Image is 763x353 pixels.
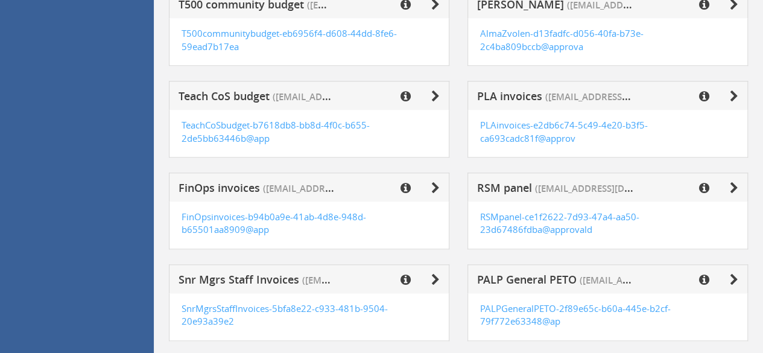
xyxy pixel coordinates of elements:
[302,272,460,287] span: ([EMAIL_ADDRESS][DOMAIN_NAME])
[477,89,542,103] span: PLA invoices
[179,89,270,103] span: Teach CoS budget
[480,302,671,327] a: PALPGeneralPETO-2f89e65c-b60a-445e-b2cf-79f772e63348@ap
[182,211,366,235] a: FinOpsinvoices-b94b0a9e-41ab-4d8e-948d-b65501aa8909@app
[477,272,577,287] span: PALP General PETO
[179,180,260,195] span: FinOps invoices
[535,180,692,195] span: ([EMAIL_ADDRESS][DOMAIN_NAME])
[480,211,639,235] a: RSMpanel-ce1f2622-7d93-47a4-aa50-23d67486fdba@approvald
[273,89,430,103] span: ([EMAIL_ADDRESS][DOMAIN_NAME])
[182,27,397,52] a: T500communitybudget-eb6956f4-d608-44dd-8fe6-59ead7b17ea
[179,272,299,287] span: Snr Mgrs Staff Invoices
[477,180,532,195] span: RSM panel
[480,119,648,144] a: PLAinvoices-e2db6c74-5c49-4e20-b3f5-ca693cadc81f@approv
[580,272,737,287] span: ([EMAIL_ADDRESS][DOMAIN_NAME])
[263,180,420,195] span: ([EMAIL_ADDRESS][DOMAIN_NAME])
[182,302,388,327] a: SnrMgrsStaffInvoices-5bfa8e22-c933-481b-9504-20e93a39e2
[182,119,370,144] a: TeachCoSbudget-b7618db8-bb8d-4f0c-b655-2de5bb63446b@app
[545,89,703,103] span: ([EMAIL_ADDRESS][DOMAIN_NAME])
[480,27,644,52] a: AlmaZvolen-d13fadfc-d056-40fa-b73e-2c4ba809bccb@approva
